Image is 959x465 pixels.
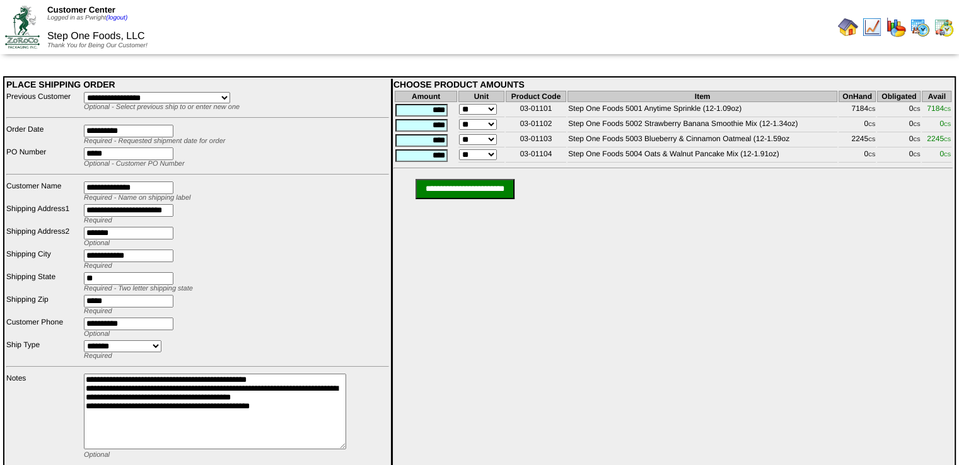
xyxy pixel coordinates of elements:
td: Customer Name [6,181,82,202]
span: CS [944,137,951,142]
td: Shipping City [6,249,82,270]
span: CS [868,137,875,142]
img: line_graph.gif [862,17,882,37]
td: 0 [877,149,921,163]
span: CS [913,122,920,127]
span: Optional [84,451,110,459]
td: 03-01104 [506,149,567,163]
span: Required [84,307,112,315]
td: 0 [877,103,921,117]
td: 0 [877,118,921,132]
td: Shipping Zip [6,294,82,316]
span: 0 [939,119,951,128]
span: Optional - Select previous ship to or enter new one [84,103,240,111]
td: 0 [877,134,921,147]
img: calendarinout.gif [934,17,954,37]
span: 2245 [927,134,951,143]
td: 0 [839,149,876,163]
td: Order Date [6,124,82,146]
span: 7184 [927,104,951,113]
span: CS [913,137,920,142]
img: ZoRoCo_Logo(Green%26Foil)%20jpg.webp [5,6,40,48]
td: Notes [6,373,82,460]
td: 2245 [839,134,876,147]
td: PO Number [6,147,82,168]
td: Shipping Address1 [6,204,82,225]
span: Required [84,262,112,270]
span: Required [84,217,112,224]
span: Logged in as Pwright [47,14,127,21]
span: CS [913,152,920,158]
td: Ship Type [6,340,82,360]
span: CS [944,106,951,112]
th: OnHand [839,91,876,102]
td: 03-01103 [506,134,567,147]
span: CS [868,152,875,158]
span: CS [868,106,875,112]
td: Customer Phone [6,317,82,338]
th: Amount [395,91,457,102]
th: Obligated [877,91,921,102]
span: Customer Center [47,5,115,14]
img: home.gif [838,17,858,37]
th: Avail [922,91,951,102]
td: Step One Foods 5003 Blueberry & Cinnamon Oatmeal (12-1.59oz [567,134,837,147]
div: CHOOSE PRODUCT AMOUNTS [393,79,953,89]
a: (logout) [106,14,127,21]
span: Optional - Customer PO Number [84,160,185,168]
td: Step One Foods 5004 Oats & Walnut Pancake Mix (12-1.91oz) [567,149,837,163]
th: Unit [458,91,504,102]
td: Step One Foods 5002 Strawberry Banana Smoothie Mix (12-1.34oz) [567,118,837,132]
span: CS [944,152,951,158]
span: Thank You for Being Our Customer! [47,42,148,49]
span: Optional [84,239,110,247]
td: 03-01101 [506,103,567,117]
td: Step One Foods 5001 Anytime Sprinkle (12-1.09oz) [567,103,837,117]
td: Shipping State [6,272,82,293]
th: Product Code [506,91,567,102]
span: Required [84,352,112,360]
td: 0 [839,118,876,132]
span: CS [868,122,875,127]
img: calendarprod.gif [910,17,930,37]
span: Optional [84,330,110,338]
img: graph.gif [886,17,906,37]
span: Step One Foods, LLC [47,31,145,42]
td: Shipping Address2 [6,226,82,248]
span: CS [944,122,951,127]
span: Required - Two letter shipping state [84,285,193,292]
span: Required - Name on shipping label [84,194,190,202]
td: 03-01102 [506,118,567,132]
td: 7184 [839,103,876,117]
span: CS [913,106,920,112]
div: PLACE SHIPPING ORDER [6,79,389,89]
td: Previous Customer [6,91,82,112]
span: Required - Requested shipment date for order [84,137,225,145]
span: 0 [939,149,951,158]
th: Item [567,91,837,102]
